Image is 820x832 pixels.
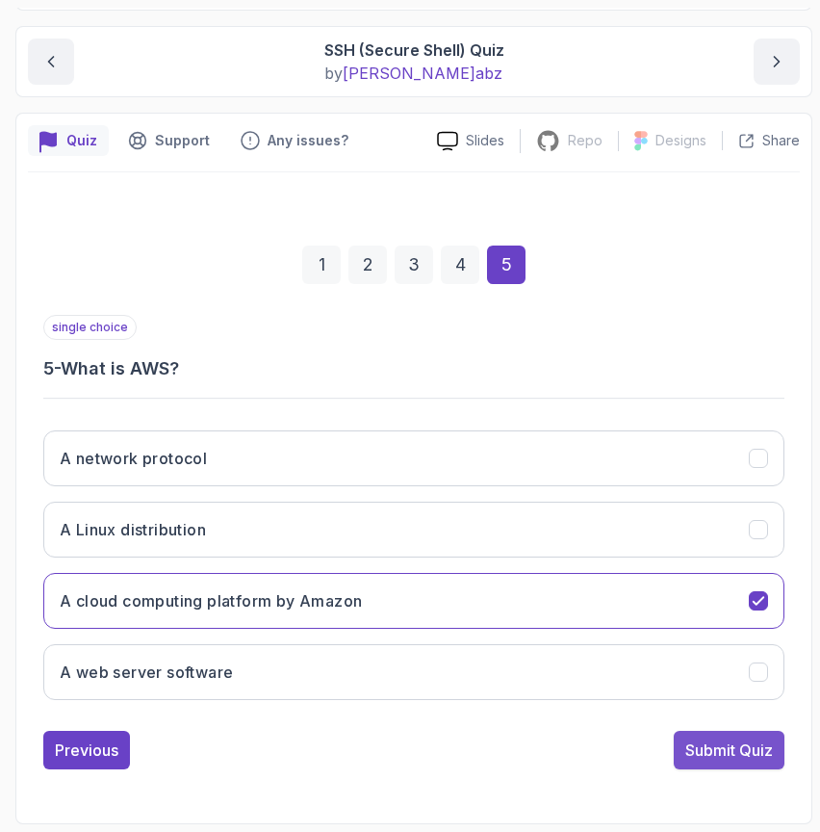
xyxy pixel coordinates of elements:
[43,644,784,700] button: A web server software
[155,131,210,150] p: Support
[348,246,387,284] div: 2
[343,64,502,83] span: [PERSON_NAME] abz
[441,246,479,284] div: 4
[324,62,504,85] p: by
[268,131,348,150] p: Any issues?
[722,131,800,150] button: Share
[422,131,520,151] a: Slides
[685,739,773,762] div: Submit Quiz
[28,39,74,85] button: previous content
[324,39,504,62] p: SSH (Secure Shell) Quiz
[28,125,109,156] button: quiz button
[466,131,504,150] p: Slides
[43,573,784,629] button: A cloud computing platform by Amazon
[60,589,362,612] h3: A cloud computing platform by Amazon
[43,731,130,769] button: Previous
[762,131,800,150] p: Share
[66,131,97,150] p: Quiz
[60,518,206,541] h3: A Linux distribution
[43,315,137,340] p: single choice
[60,661,233,684] h3: A web server software
[655,131,706,150] p: Designs
[487,246,525,284] div: 5
[674,731,784,769] button: Submit Quiz
[302,246,341,284] div: 1
[43,355,784,382] h3: 5 - What is AWS?
[229,125,360,156] button: Feedback button
[43,430,784,486] button: A network protocol
[55,739,118,762] div: Previous
[60,447,207,470] h3: A network protocol
[395,246,433,284] div: 3
[754,39,800,85] button: next content
[116,125,221,156] button: Support button
[43,502,784,558] button: A Linux distribution
[568,131,602,150] p: Repo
